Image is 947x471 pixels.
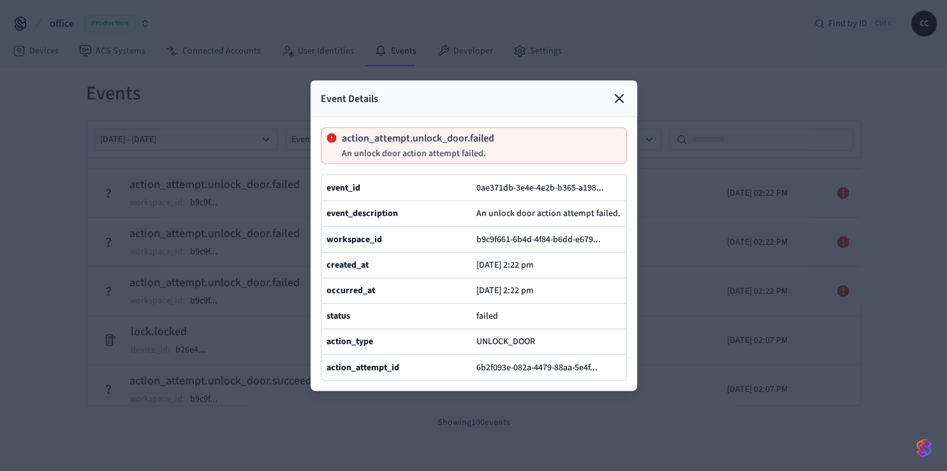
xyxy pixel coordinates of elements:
b: action_attempt_id [327,361,399,373]
p: action_attempt.unlock_door.failed [342,133,494,143]
img: SeamLogoGradient.69752ec5.svg [916,438,932,458]
b: action_type [327,335,373,348]
b: created_at [327,259,369,272]
p: [DATE] 2:22 pm [476,286,534,296]
span: failed [476,310,498,322]
button: 6b2f093e-082a-4479-88aa-5e4f... [474,359,610,375]
b: event_id [327,181,360,194]
button: b9c9f661-6b4d-4f84-b6dd-e679... [474,231,613,247]
span: UNLOCK_DOOR [476,335,535,348]
p: Event Details [321,91,378,106]
b: event_description [327,207,398,220]
p: An unlock door action attempt failed. [342,148,494,158]
button: 0ae371db-3e4e-4e2b-b365-a198... [474,180,617,195]
b: status [327,310,350,322]
b: workspace_id [327,233,382,245]
b: occurred_at [327,284,375,297]
span: An unlock door action attempt failed. [476,207,620,220]
p: [DATE] 2:22 pm [476,260,534,270]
